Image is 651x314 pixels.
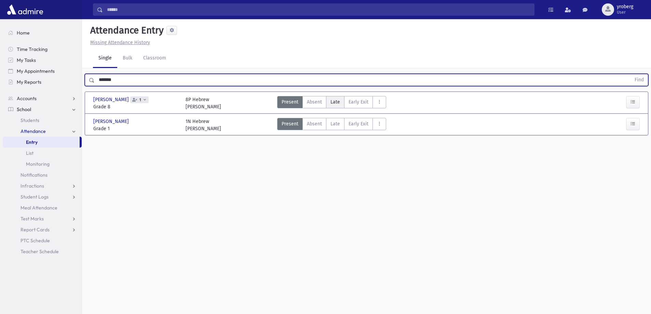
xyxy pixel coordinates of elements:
[26,139,38,145] span: Entry
[87,40,150,45] a: Missing Attendance History
[630,74,648,86] button: Find
[330,98,340,106] span: Late
[17,79,41,85] span: My Reports
[5,3,45,16] img: AdmirePro
[330,120,340,127] span: Late
[93,125,179,132] span: Grade 1
[117,49,138,68] a: Bulk
[93,96,130,103] span: [PERSON_NAME]
[21,194,49,200] span: Student Logs
[21,205,57,211] span: Meal Attendance
[21,248,59,255] span: Teacher Schedule
[93,103,179,110] span: Grade 8
[3,180,82,191] a: Infractions
[21,128,46,134] span: Attendance
[3,27,82,38] a: Home
[3,235,82,246] a: PTC Schedule
[3,148,82,159] a: List
[3,137,80,148] a: Entry
[3,55,82,66] a: My Tasks
[3,159,82,169] a: Monitoring
[21,172,48,178] span: Notifications
[282,120,298,127] span: Present
[21,216,44,222] span: Test Marks
[282,98,298,106] span: Present
[17,57,36,63] span: My Tasks
[26,150,33,156] span: List
[277,96,386,110] div: AttTypes
[349,98,368,106] span: Early Exit
[21,237,50,244] span: PTC Schedule
[307,98,322,106] span: Absent
[3,202,82,213] a: Meal Attendance
[17,68,55,74] span: My Appointments
[3,44,82,55] a: Time Tracking
[3,77,82,87] a: My Reports
[3,115,82,126] a: Students
[3,66,82,77] a: My Appointments
[277,118,386,132] div: AttTypes
[3,246,82,257] a: Teacher Schedule
[103,3,534,16] input: Search
[3,104,82,115] a: School
[17,46,48,52] span: Time Tracking
[3,126,82,137] a: Attendance
[3,169,82,180] a: Notifications
[3,191,82,202] a: Student Logs
[26,161,50,167] span: Monitoring
[307,120,322,127] span: Absent
[87,25,164,36] h5: Attendance Entry
[17,30,30,36] span: Home
[21,183,44,189] span: Infractions
[93,118,130,125] span: [PERSON_NAME]
[17,95,37,101] span: Accounts
[93,49,117,68] a: Single
[3,93,82,104] a: Accounts
[138,98,143,102] span: 1
[3,224,82,235] a: Report Cards
[617,10,633,15] span: User
[17,106,31,112] span: School
[3,213,82,224] a: Test Marks
[90,40,150,45] u: Missing Attendance History
[349,120,368,127] span: Early Exit
[186,118,221,132] div: 1N Hebrew [PERSON_NAME]
[186,96,221,110] div: 8P Hebrew [PERSON_NAME]
[617,4,633,10] span: yroberg
[21,227,50,233] span: Report Cards
[138,49,172,68] a: Classroom
[21,117,39,123] span: Students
